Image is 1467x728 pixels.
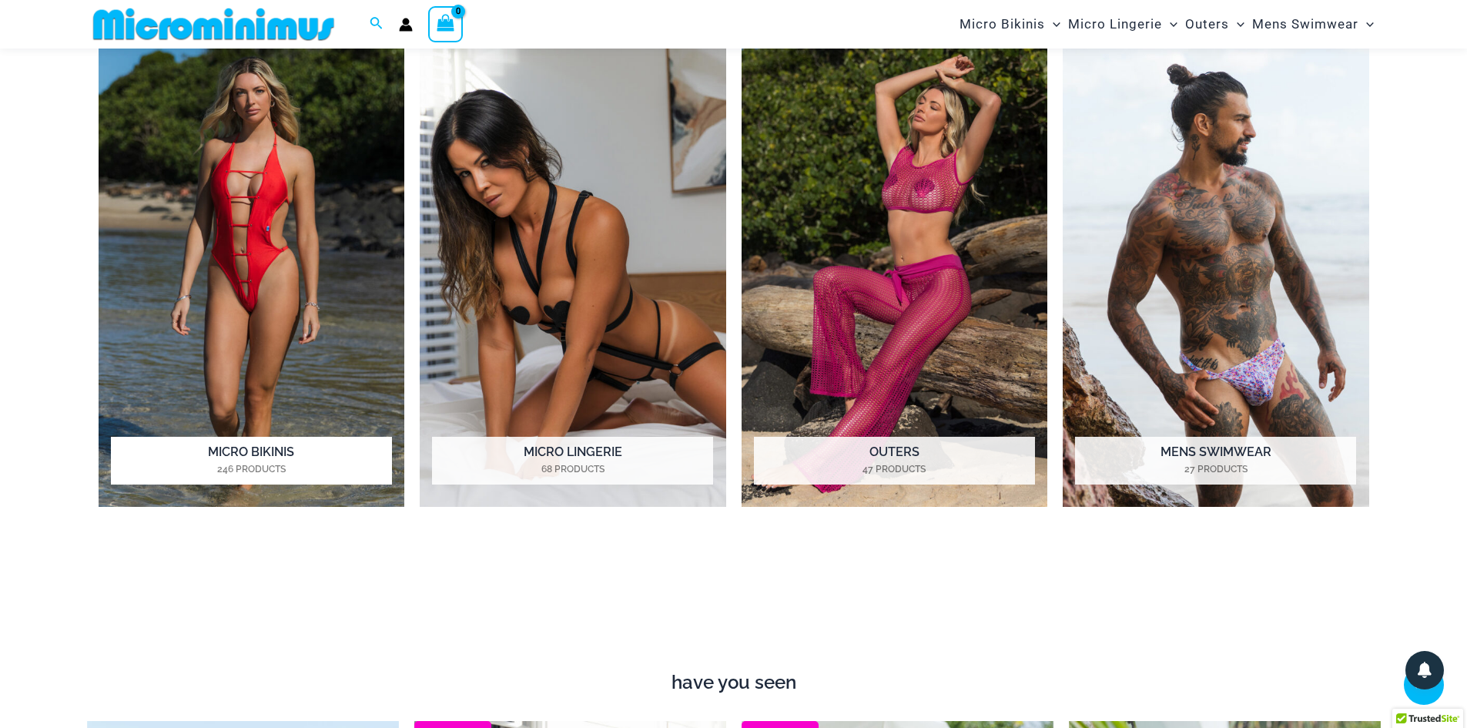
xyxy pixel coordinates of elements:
iframe: TrustedSite Certified [99,548,1369,663]
span: Menu Toggle [1045,5,1060,44]
a: Mens SwimwearMenu ToggleMenu Toggle [1248,5,1378,44]
a: Search icon link [370,15,383,34]
span: Menu Toggle [1162,5,1177,44]
span: Menu Toggle [1358,5,1374,44]
h4: have you seen [87,672,1381,694]
a: OutersMenu ToggleMenu Toggle [1181,5,1248,44]
a: Micro LingerieMenu ToggleMenu Toggle [1064,5,1181,44]
nav: Site Navigation [953,2,1381,46]
img: Micro Lingerie [420,37,726,508]
mark: 246 Products [111,462,392,476]
h2: Mens Swimwear [1075,437,1356,485]
img: Micro Bikinis [99,37,405,508]
span: Mens Swimwear [1252,5,1358,44]
h2: Micro Lingerie [432,437,713,485]
span: Micro Bikinis [960,5,1045,44]
mark: 47 Products [754,462,1035,476]
mark: 27 Products [1075,462,1356,476]
h2: Micro Bikinis [111,437,392,485]
a: Visit product category Mens Swimwear [1063,37,1369,508]
a: Micro BikinisMenu ToggleMenu Toggle [956,5,1064,44]
span: Micro Lingerie [1068,5,1162,44]
a: View Shopping Cart, empty [428,6,464,42]
img: MM SHOP LOGO FLAT [87,7,340,42]
mark: 68 Products [432,462,713,476]
img: Outers [742,37,1048,508]
a: Visit product category Micro Bikinis [99,37,405,508]
a: Visit product category Micro Lingerie [420,37,726,508]
a: Visit product category Outers [742,37,1048,508]
a: Account icon link [399,18,413,32]
h2: Outers [754,437,1035,485]
img: Mens Swimwear [1063,37,1369,508]
span: Outers [1185,5,1229,44]
span: Menu Toggle [1229,5,1244,44]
